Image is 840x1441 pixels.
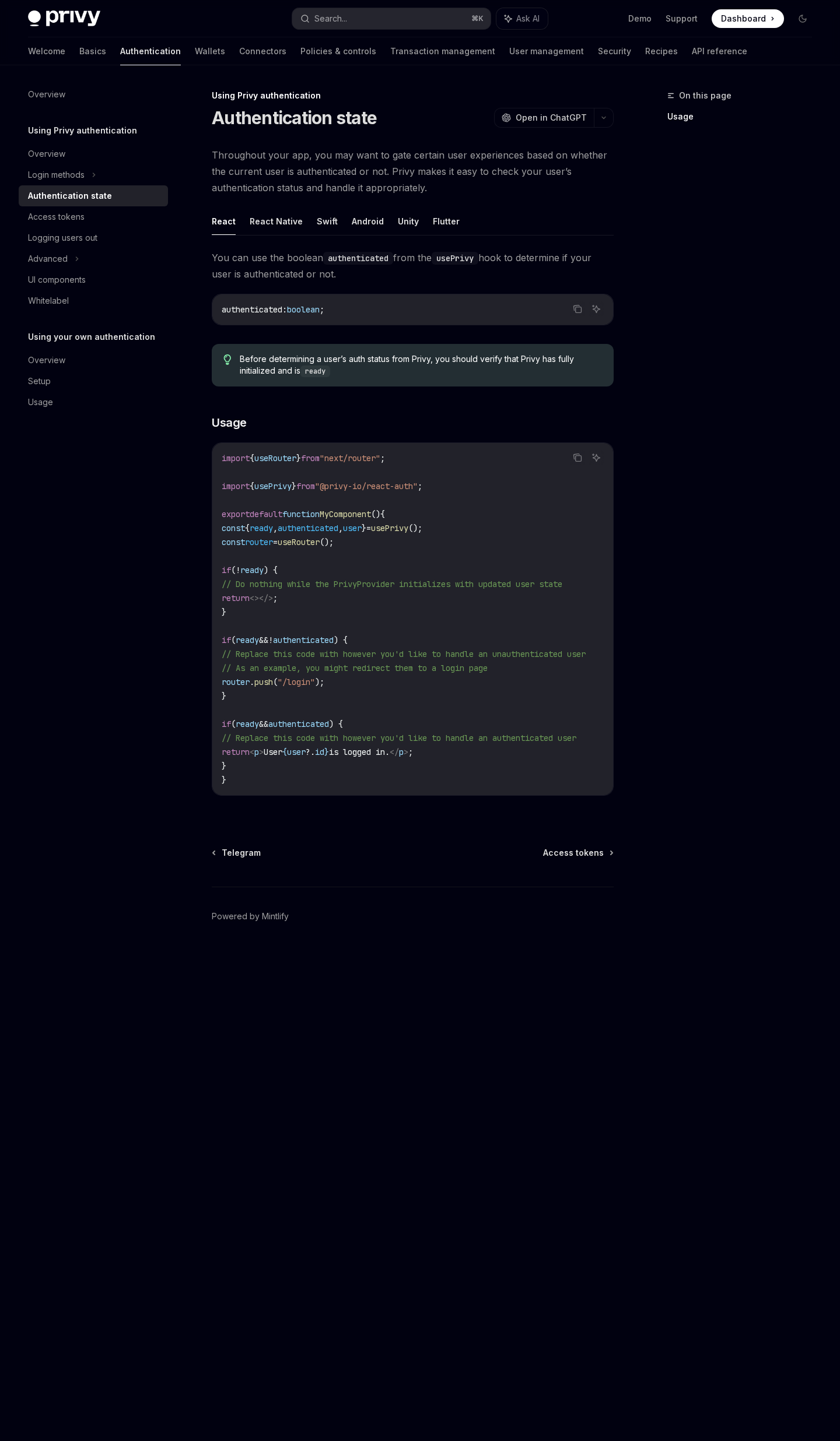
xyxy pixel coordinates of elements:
[292,481,296,491] span: }
[245,537,273,547] span: router
[19,350,168,371] a: Overview
[268,635,273,645] span: !
[250,523,273,533] span: ready
[320,509,371,519] span: MyComponent
[120,37,181,65] a: Authentication
[679,89,731,103] span: On this page
[28,294,69,308] div: Whitelabel
[390,747,399,757] span: </
[19,290,168,311] a: Whitelabel
[352,208,384,235] button: Android
[273,523,278,533] span: ,
[231,719,236,729] span: (
[231,565,236,575] span: (
[19,185,168,206] a: Authentication state
[273,593,278,603] span: ;
[212,90,614,101] div: Using Privy authentication
[380,453,385,463] span: ;
[317,208,338,235] button: Swift
[516,112,587,124] span: Open in ChatGPT
[273,635,334,645] span: authenticated
[222,537,245,547] span: const
[28,252,68,266] div: Advanced
[315,677,324,687] span: );
[399,747,404,757] span: p
[268,719,329,729] span: authenticated
[296,453,301,463] span: }
[323,252,393,265] code: authenticated
[404,747,408,757] span: >
[496,8,548,29] button: Ask AI
[300,365,330,377] code: ready
[222,747,250,757] span: return
[390,37,495,65] a: Transaction management
[222,565,231,575] span: if
[250,677,254,687] span: .
[259,747,264,757] span: >
[306,747,315,757] span: ?.
[19,206,168,227] a: Access tokens
[315,481,418,491] span: "@privy-io/react-auth"
[589,450,604,465] button: Ask AI
[254,481,292,491] span: usePrivy
[19,227,168,248] a: Logging users out
[509,37,584,65] a: User management
[212,249,614,282] span: You can use the boolean from the hook to determine if your user is authenticated or not.
[273,677,278,687] span: (
[570,450,585,465] button: Copy the contents from the code block
[195,37,225,65] a: Wallets
[222,453,250,463] span: import
[324,747,329,757] span: }
[278,537,320,547] span: useRouter
[292,8,490,29] button: Search...⌘K
[28,189,112,203] div: Authentication state
[28,10,100,27] img: dark logo
[273,537,278,547] span: =
[28,231,97,245] div: Logging users out
[245,523,250,533] span: {
[287,304,320,315] span: boolean
[666,13,698,24] a: Support
[240,565,264,575] span: ready
[212,147,614,196] span: Throughout your app, you may want to gate certain user experiences based on whether the current u...
[692,37,747,65] a: API reference
[28,273,86,287] div: UI components
[28,330,155,344] h5: Using your own authentication
[250,747,254,757] span: <
[28,37,65,65] a: Welcome
[398,208,419,235] button: Unity
[28,147,65,161] div: Overview
[320,537,334,547] span: ();
[494,108,594,128] button: Open in ChatGPT
[240,353,602,377] span: Before determining a user’s auth status from Privy, you should verify that Privy has fully initia...
[28,395,53,409] div: Usage
[301,453,320,463] span: from
[236,635,259,645] span: ready
[320,304,324,315] span: ;
[212,911,289,922] a: Powered by Mintlify
[250,453,254,463] span: {
[28,124,137,138] h5: Using Privy authentication
[329,719,343,729] span: ) {
[314,12,347,26] div: Search...
[28,353,65,367] div: Overview
[222,523,245,533] span: const
[343,523,362,533] span: user
[282,747,287,757] span: {
[222,593,250,603] span: return
[320,453,380,463] span: "next/router"
[721,13,766,24] span: Dashboard
[645,37,678,65] a: Recipes
[222,847,261,859] span: Telegram
[366,523,371,533] span: =
[371,523,408,533] span: usePrivy
[222,635,231,645] span: if
[598,37,631,65] a: Security
[380,509,385,519] span: {
[222,677,250,687] span: router
[19,84,168,105] a: Overview
[628,13,652,24] a: Demo
[222,649,586,659] span: // Replace this code with however you'd like to handle an unauthenticated user
[471,14,484,23] span: ⌘ K
[543,847,612,859] a: Access tokens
